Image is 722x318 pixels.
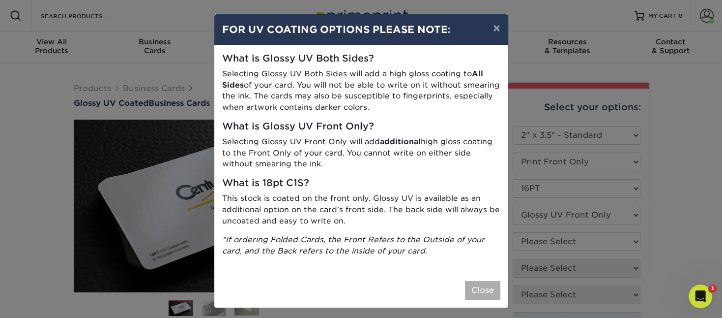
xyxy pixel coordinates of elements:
button: × [485,14,508,42]
h5: What is 18pt C1S? [222,178,500,189]
i: *If ordering Folded Cards, the Front Refers to the Outside of your card, and the Back refers to t... [222,235,485,255]
h5: What is Glossy UV Front Only? [222,121,500,132]
iframe: Intercom live chat [689,285,712,308]
strong: All Sides [222,69,483,90]
strong: additional [380,137,421,146]
span: 1 [709,285,717,292]
p: Selecting Glossy UV Both Sides will add a high gloss coating to of your card. You will not be abl... [222,68,500,113]
h4: FOR UV COATING OPTIONS PLEASE NOTE: [222,22,500,37]
button: Close [465,281,500,300]
p: This stock is coated on the front only. Glossy UV is available as an additional option on the car... [222,193,500,226]
h5: What is Glossy UV Both Sides? [222,53,500,64]
p: Selecting Glossy UV Front Only will add high gloss coating to the Front Only of your card. You ca... [222,136,500,170]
